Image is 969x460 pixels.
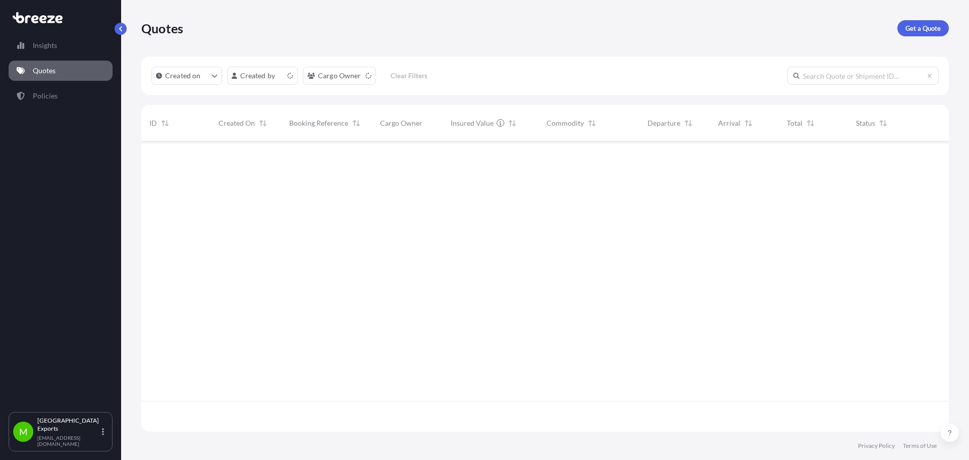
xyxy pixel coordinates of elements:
button: Sort [586,117,598,129]
button: Sort [742,117,755,129]
p: Policies [33,91,58,101]
button: createdOn Filter options [151,67,222,85]
span: Booking Reference [289,118,348,128]
span: Arrival [718,118,740,128]
button: Sort [159,117,171,129]
button: Sort [350,117,362,129]
span: ID [149,118,157,128]
a: Get a Quote [897,20,949,36]
span: Departure [648,118,680,128]
p: Quotes [141,20,183,36]
button: Sort [257,117,269,129]
a: Terms of Use [903,442,937,450]
span: Commodity [547,118,584,128]
button: Sort [506,117,518,129]
p: Insights [33,40,57,50]
span: Status [856,118,875,128]
button: Clear Filters [381,68,438,84]
p: Created by [240,71,276,81]
p: Clear Filters [391,71,427,81]
button: cargoOwner Filter options [303,67,376,85]
p: Cargo Owner [318,71,361,81]
a: Quotes [9,61,113,81]
button: createdBy Filter options [227,67,298,85]
p: Quotes [33,66,56,76]
a: Insights [9,35,113,56]
p: Created on [165,71,201,81]
button: Sort [804,117,817,129]
span: Total [787,118,802,128]
button: Sort [682,117,694,129]
p: [GEOGRAPHIC_DATA] Exports [37,417,100,433]
a: Privacy Policy [858,442,895,450]
span: Created On [219,118,255,128]
p: Get a Quote [905,23,941,33]
p: [EMAIL_ADDRESS][DOMAIN_NAME] [37,435,100,447]
span: M [19,427,28,437]
input: Search Quote or Shipment ID... [787,67,939,85]
a: Policies [9,86,113,106]
button: Sort [877,117,889,129]
span: Cargo Owner [380,118,422,128]
span: Insured Value [451,118,494,128]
